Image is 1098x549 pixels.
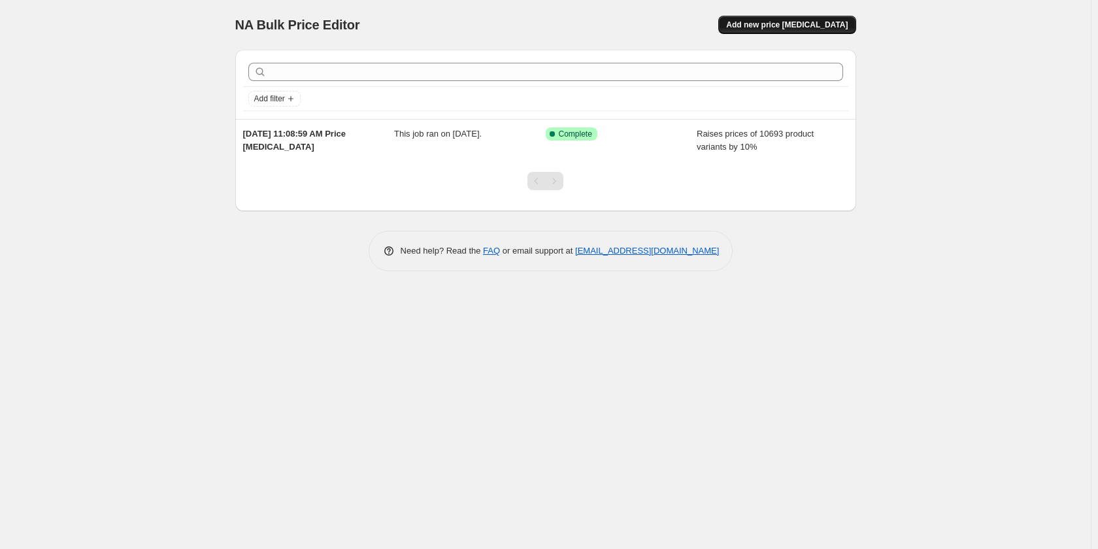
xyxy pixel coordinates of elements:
span: NA Bulk Price Editor [235,18,360,32]
a: [EMAIL_ADDRESS][DOMAIN_NAME] [575,246,719,256]
span: Complete [559,129,592,139]
span: Need help? Read the [401,246,484,256]
span: Add filter [254,93,285,104]
span: or email support at [500,246,575,256]
span: Add new price [MEDICAL_DATA] [726,20,848,30]
span: Raises prices of 10693 product variants by 10% [697,129,814,152]
nav: Pagination [527,172,563,190]
button: Add new price [MEDICAL_DATA] [718,16,856,34]
span: This job ran on [DATE]. [394,129,482,139]
button: Add filter [248,91,301,107]
span: [DATE] 11:08:59 AM Price [MEDICAL_DATA] [243,129,346,152]
a: FAQ [483,246,500,256]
